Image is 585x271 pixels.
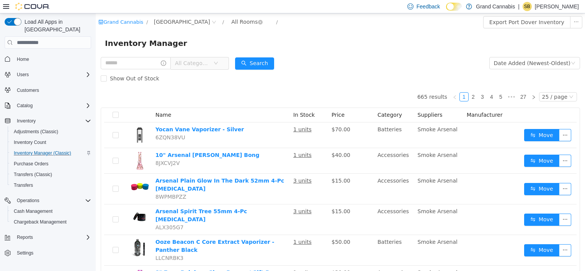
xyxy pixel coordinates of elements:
[322,79,351,88] li: 665 results
[60,147,84,153] span: 8JXCVJ2V
[11,149,74,158] a: Inventory Manager (Classic)
[14,70,91,79] span: Users
[463,116,476,128] button: icon: ellipsis
[436,82,440,86] i: icon: right
[198,113,216,119] u: 1 units
[282,98,306,104] span: Category
[139,44,178,56] button: icon: searchSearch
[11,217,91,227] span: Chargeback Management
[14,150,71,156] span: Inventory Manager (Classic)
[8,126,94,137] button: Adjustments (Classic)
[476,2,515,11] p: Grand Cannabis
[8,158,94,169] button: Purchase Orders
[524,2,530,11] span: SB
[11,62,67,68] span: Show Out of Stock
[475,47,480,53] i: icon: down
[398,44,475,56] div: Date Added (Newest-Oldest)
[401,79,409,88] a: 5
[34,112,54,131] img: Yocan Vane Vaporizer - Silver hero shot
[11,181,36,190] a: Transfers
[14,233,36,242] button: Reports
[14,55,32,64] a: Home
[279,222,319,252] td: Batteries
[162,7,167,11] i: icon: close-circle
[11,217,70,227] a: Chargeback Management
[17,103,33,109] span: Catalog
[14,139,46,145] span: Inventory Count
[60,139,164,145] a: 10" Arsenal [PERSON_NAME] Bong
[14,116,39,126] button: Inventory
[14,171,52,178] span: Transfers (Classic)
[118,47,123,53] i: icon: down
[535,2,579,11] p: [PERSON_NAME]
[8,148,94,158] button: Inventory Manager (Classic)
[17,198,39,204] span: Operations
[15,3,50,10] img: Cova
[60,225,178,240] a: Ooze Beacon C Core Extract Vaporizer - Panther Black
[60,211,88,217] span: ALX305G7
[371,98,407,104] span: Manufacturer
[198,195,216,201] u: 3 units
[428,200,464,212] button: icon: swapMove
[79,46,114,54] span: All Categories
[14,233,91,242] span: Reports
[198,256,216,262] u: 1 units
[14,101,36,110] button: Catalog
[14,248,91,258] span: Settings
[463,231,476,243] button: icon: ellipsis
[17,234,33,240] span: Reports
[322,139,362,145] span: Smoke Arsenal
[428,231,464,243] button: icon: swapMove
[14,196,91,205] span: Operations
[11,159,52,168] a: Purchase Orders
[2,100,94,111] button: Catalog
[279,109,319,135] td: Batteries
[3,6,47,11] a: icon: shopGrand Cannabis
[11,127,91,136] span: Adjustments (Classic)
[198,164,216,170] u: 3 units
[14,70,32,79] button: Users
[2,116,94,126] button: Inventory
[433,79,443,88] li: Next Page
[3,6,8,11] i: icon: shop
[14,101,91,110] span: Catalog
[236,164,255,170] span: $15.00
[21,18,91,33] span: Load All Apps in [GEOGRAPHIC_DATA]
[322,195,362,201] span: Smoke Arsenal
[8,180,94,191] button: Transfers
[11,170,55,179] a: Transfers (Classic)
[34,225,54,244] img: Ooze Beacon C Core Extract Vaporizer - Panther Black hero shot
[65,47,70,52] i: icon: info-circle
[198,98,219,104] span: In Stock
[11,138,91,147] span: Inventory Count
[14,129,58,135] span: Adjustments (Classic)
[17,87,39,93] span: Customers
[387,3,475,15] button: Export Port Dover Inventory
[11,181,91,190] span: Transfers
[463,170,476,182] button: icon: ellipsis
[236,98,249,104] span: Price
[60,98,75,104] span: Name
[279,160,319,191] td: Accessories
[446,79,472,88] div: 25 / page
[236,113,255,119] span: $70.00
[322,98,347,104] span: Suppliers
[373,79,382,88] a: 2
[463,200,476,212] button: icon: ellipsis
[11,170,91,179] span: Transfers (Classic)
[14,219,67,225] span: Chargeback Management
[428,116,464,128] button: icon: swapMove
[400,79,410,88] li: 5
[322,113,362,119] span: Smoke Arsenal
[34,163,54,183] img: Arsenal Plain Glow In The Dark 52mm 4-Pc Grinder hero shot
[14,182,33,188] span: Transfers
[428,141,464,153] button: icon: swapMove
[14,208,52,214] span: Cash Management
[60,113,148,119] a: Yocan Vane Vaporizer - Silver
[17,56,29,62] span: Home
[364,79,373,88] li: 1
[60,256,185,270] a: 8" 7mm Rainbow Glass Bong w/ Gift Box - Pink
[14,85,91,95] span: Customers
[17,250,33,256] span: Settings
